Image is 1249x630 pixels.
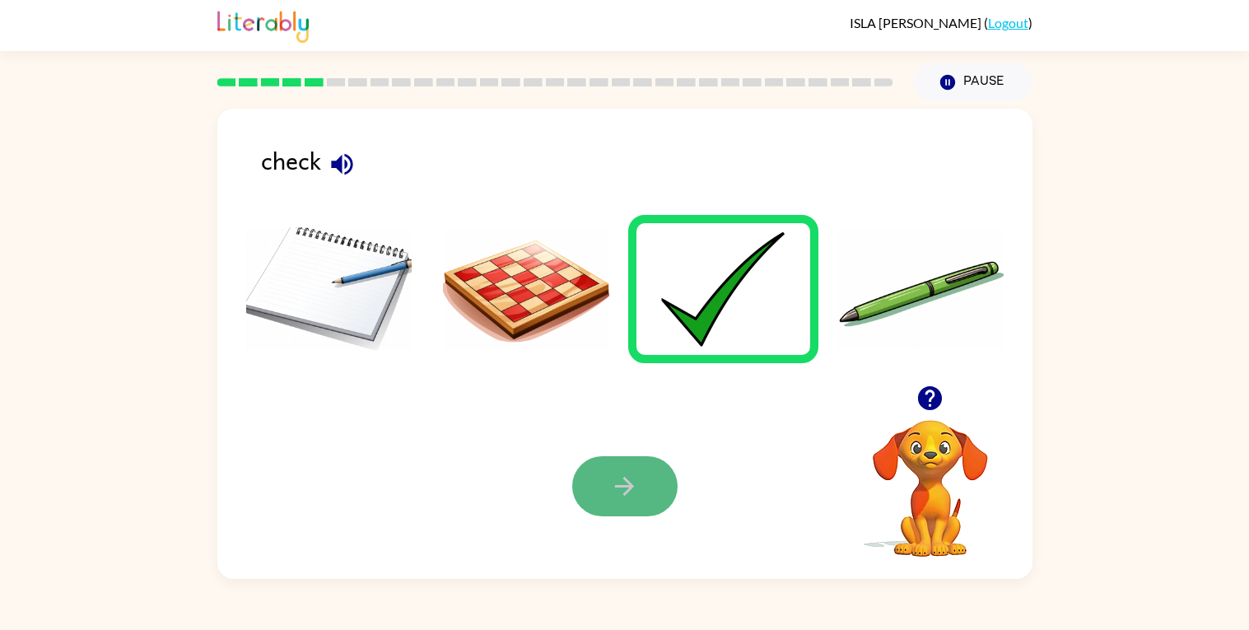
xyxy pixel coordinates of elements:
div: ( ) [850,15,1032,30]
img: Answer choice 1 [246,227,412,351]
button: Pause [913,63,1032,101]
img: Answer choice 4 [837,227,1004,351]
video: Your browser must support playing .mp4 files to use Literably. Please try using another browser. [848,394,1013,559]
span: ISLA [PERSON_NAME] [850,15,984,30]
div: check [261,142,1032,194]
a: Logout [988,15,1028,30]
img: Answer choice 2 [443,227,609,351]
img: Literably [217,7,309,43]
img: Answer choice 3 [641,227,807,351]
